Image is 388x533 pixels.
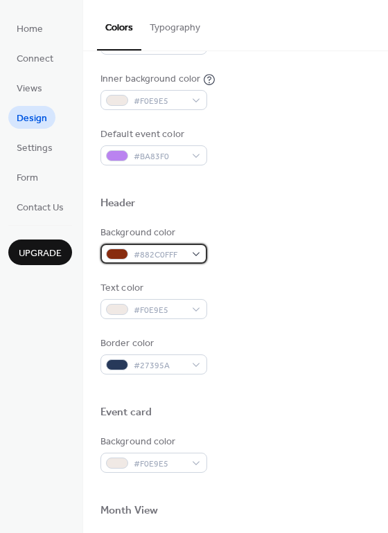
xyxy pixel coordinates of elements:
[100,226,204,240] div: Background color
[8,46,62,69] a: Connect
[17,52,53,66] span: Connect
[134,94,185,109] span: #F0E9E5
[8,136,61,159] a: Settings
[17,201,64,215] span: Contact Us
[100,504,158,518] div: Month View
[17,22,43,37] span: Home
[8,106,55,129] a: Design
[17,141,53,156] span: Settings
[100,336,204,351] div: Border color
[134,303,185,318] span: #F0E9E5
[134,248,185,262] span: #882C0FFF
[17,82,42,96] span: Views
[19,246,62,261] span: Upgrade
[8,240,72,265] button: Upgrade
[100,281,204,296] div: Text color
[100,197,136,211] div: Header
[134,359,185,373] span: #27395A
[134,39,185,53] span: #C8E0FE
[8,195,72,218] a: Contact Us
[100,406,152,420] div: Event card
[100,72,200,87] div: Inner background color
[17,171,38,186] span: Form
[100,127,204,142] div: Default event color
[8,76,51,99] a: Views
[17,111,47,126] span: Design
[8,165,46,188] a: Form
[8,17,51,39] a: Home
[100,435,204,449] div: Background color
[134,150,185,164] span: #BA83F0
[134,457,185,471] span: #F0E9E5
